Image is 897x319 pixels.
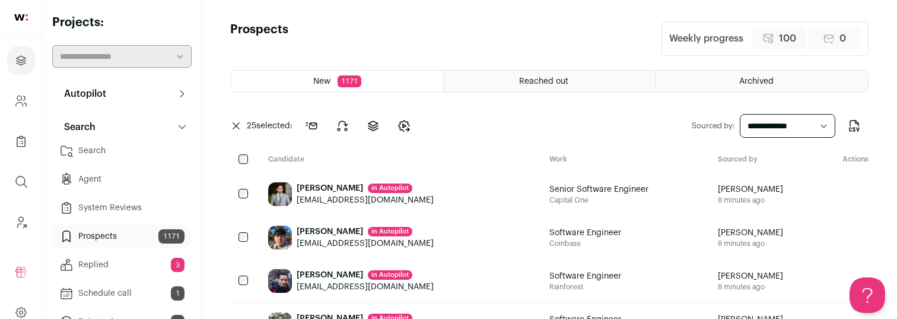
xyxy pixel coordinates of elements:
button: Autopilot [52,82,192,106]
div: Weekly progress [669,31,743,46]
div: [EMAIL_ADDRESS][DOMAIN_NAME] [297,194,434,206]
span: [PERSON_NAME] [718,270,783,282]
a: System Reviews [52,196,192,220]
a: Company Lists [7,127,35,156]
span: 0 [839,31,846,46]
span: [PERSON_NAME] [718,184,783,195]
div: Candidate [259,154,540,166]
a: Archived [656,71,868,92]
span: 1171 [158,229,185,244]
span: Capital One [549,195,648,205]
span: 8 minutes ago [718,282,783,292]
a: Search [52,139,192,163]
a: Schedule call1 [52,282,192,305]
span: 1 [171,286,185,301]
img: 96e1269294616c037895088aa497e1365074eb91194949f0f554d907b22214a1 [268,269,292,293]
div: in Autopilot [368,270,412,280]
a: Agent [52,168,192,191]
span: Senior Software Engineer [549,184,648,195]
span: Software Engineer [549,270,621,282]
span: Archived [739,77,774,86]
span: 100 [779,31,796,46]
span: Coinbase [549,239,621,248]
span: [PERSON_NAME] [718,227,783,239]
span: New [313,77,330,86]
span: 3 [171,258,185,272]
h2: Projects: [52,14,192,31]
img: b5fccf56ad1b3498abf871a7a19d2cb32a575022006aa52cbaa8ec16f98ed1cc [268,226,292,249]
a: Reached out [444,71,656,92]
div: Actions [842,154,869,166]
div: [EMAIL_ADDRESS][DOMAIN_NAME] [297,238,434,249]
a: Replied3 [52,253,192,277]
div: [PERSON_NAME] [297,226,434,238]
label: Sourced by: [692,121,735,131]
span: 8 minutes ago [718,195,783,205]
span: 1171 [338,75,361,87]
div: [PERSON_NAME] [297,269,434,281]
h1: Prospects [230,21,288,56]
div: [PERSON_NAME] [297,182,434,194]
div: Work [540,154,708,166]
img: fb125265fd259f0a9997cdce0c72896de8848ea84370c72dd741d3231b2300b5 [268,182,292,206]
div: [EMAIL_ADDRESS][DOMAIN_NAME] [297,281,434,293]
a: Leads (Backoffice) [7,208,35,236]
div: Sourced by [708,154,842,166]
span: selected: [247,120,292,132]
span: Reached out [519,77,568,86]
a: Prospects1171 [52,225,192,248]
p: Search [57,120,96,134]
button: Export to CSV [840,112,869,140]
div: in Autopilot [368,227,412,236]
p: Autopilot [57,87,106,101]
img: wellfound-shorthand-0d5821cbd27db2630d0214b213865d53afaa358527fdda9d0ea32b1df1b89c2c.svg [14,14,28,21]
a: Company and ATS Settings [7,87,35,115]
span: 25 [247,122,256,130]
div: in Autopilot [368,184,412,193]
span: Software Engineer [549,227,621,239]
button: Change candidates stage [390,112,418,140]
span: Rainforest [549,282,621,292]
span: 8 minutes ago [718,239,783,248]
button: Search [52,115,192,139]
iframe: Help Scout Beacon - Open [850,277,885,313]
a: Projects [7,46,35,75]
